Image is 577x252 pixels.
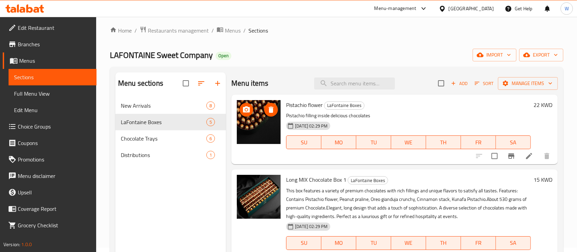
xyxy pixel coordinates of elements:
[448,78,470,89] span: Add item
[286,175,346,185] span: Long MIX Chocolate Box 1
[115,147,226,163] div: Distributions1
[496,236,531,250] button: SA
[110,26,132,35] a: Home
[534,175,552,184] h6: 15 KWD
[207,119,215,125] span: 5
[110,47,213,63] span: LAFONTAINE Sweet Company
[3,201,97,217] a: Coverage Report
[324,137,354,147] span: MO
[539,148,555,164] button: delete
[206,101,215,110] div: items
[179,76,193,91] span: Select all sections
[519,49,563,61] button: export
[324,101,364,109] span: LaFontaine Boxes
[211,26,214,35] li: /
[321,135,356,149] button: MO
[286,236,321,250] button: SU
[503,148,520,164] button: Branch-specific-item
[461,135,496,149] button: FR
[18,155,91,164] span: Promotions
[3,118,97,135] a: Choice Groups
[324,238,354,248] span: MO
[499,137,528,147] span: SA
[448,78,470,89] button: Add
[19,57,91,65] span: Menus
[140,26,209,35] a: Restaurants management
[292,123,330,129] span: [DATE] 02:29 PM
[534,100,552,110] h6: 22 KWD
[121,151,206,159] div: Distributions
[115,95,226,166] nav: Menu sections
[148,26,209,35] span: Restaurants management
[434,76,448,91] span: Select section
[286,135,321,149] button: SU
[394,137,423,147] span: WE
[18,40,91,48] span: Branches
[426,236,461,250] button: TH
[3,240,20,249] span: Version:
[118,78,163,88] h2: Menu sections
[3,135,97,151] a: Coupons
[429,238,458,248] span: TH
[237,175,281,219] img: Long MIX Chocolate Box 1
[449,5,494,12] div: [GEOGRAPHIC_DATA]
[3,184,97,201] a: Upsell
[121,118,206,126] span: LaFontaine Boxes
[391,135,426,149] button: WE
[525,152,533,160] a: Edit menu item
[286,187,531,221] p: This box features a variety of premium chocolates with rich fillings and unique flavors to satisf...
[565,5,569,12] span: W
[394,238,423,248] span: WE
[9,69,97,85] a: Sections
[206,118,215,126] div: items
[3,20,97,36] a: Edit Restaurant
[237,100,281,144] img: Pistachio flower
[464,137,493,147] span: FR
[121,134,206,143] div: Chocolate Trays
[292,223,330,230] span: [DATE] 02:29 PM
[206,151,215,159] div: items
[9,85,97,102] a: Full Menu View
[289,238,319,248] span: SU
[498,77,558,90] button: Manage items
[3,52,97,69] a: Menus
[207,103,215,109] span: 8
[18,188,91,196] span: Upsell
[21,240,32,249] span: 1.0.0
[3,217,97,233] a: Grocery Checklist
[321,236,356,250] button: MO
[450,80,469,87] span: Add
[115,114,226,130] div: LaFontaine Boxes5
[314,77,395,89] input: search
[18,172,91,180] span: Menu disclaimer
[348,177,388,184] span: LaFontaine Boxes
[216,53,231,59] span: Open
[461,236,496,250] button: FR
[356,135,391,149] button: TU
[18,122,91,131] span: Choice Groups
[478,51,511,59] span: import
[359,137,388,147] span: TU
[359,238,388,248] span: TU
[240,103,253,117] button: upload picture
[115,97,226,114] div: New Arrivals8
[248,26,268,35] span: Sections
[216,52,231,60] div: Open
[473,49,516,61] button: import
[264,103,278,117] button: delete image
[209,75,226,92] button: Add section
[134,26,137,35] li: /
[324,101,364,110] div: LaFontaine Boxes
[525,51,558,59] span: export
[3,36,97,52] a: Branches
[286,100,323,110] span: Pistachio flower
[110,26,563,35] nav: breadcrumb
[473,78,495,89] button: Sort
[18,139,91,147] span: Coupons
[18,221,91,229] span: Grocery Checklist
[18,24,91,32] span: Edit Restaurant
[206,134,215,143] div: items
[391,236,426,250] button: WE
[18,205,91,213] span: Coverage Report
[3,151,97,168] a: Promotions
